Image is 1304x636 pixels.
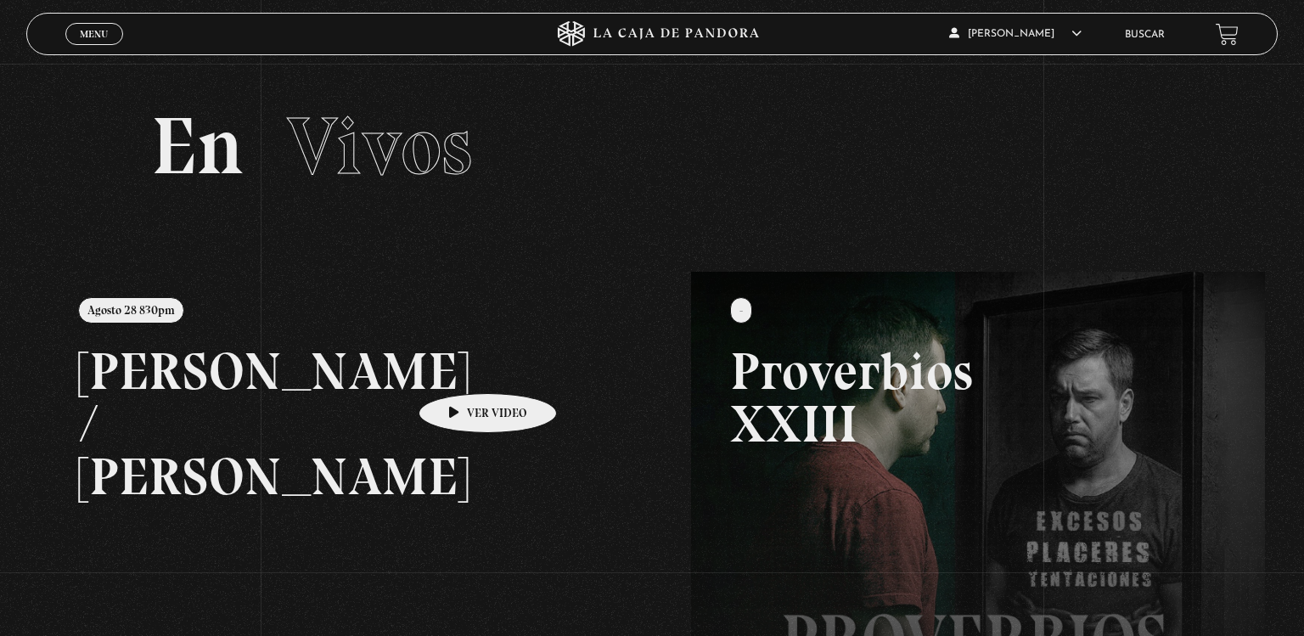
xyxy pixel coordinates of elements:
[287,98,472,194] span: Vivos
[80,29,108,39] span: Menu
[1216,22,1239,45] a: View your shopping cart
[151,106,1153,187] h2: En
[949,29,1082,39] span: [PERSON_NAME]
[1125,30,1165,40] a: Buscar
[75,43,115,55] span: Cerrar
